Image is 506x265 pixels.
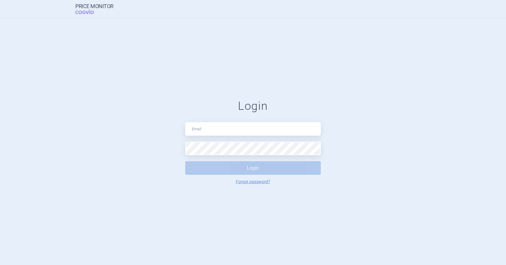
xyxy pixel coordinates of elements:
[75,9,102,14] span: COGVIO
[75,3,114,15] a: Price MonitorCOGVIO
[185,122,321,136] input: Email
[75,3,114,9] strong: Price Monitor
[236,180,270,184] a: Forgot password?
[185,161,321,175] button: Login
[185,99,321,113] h1: Login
